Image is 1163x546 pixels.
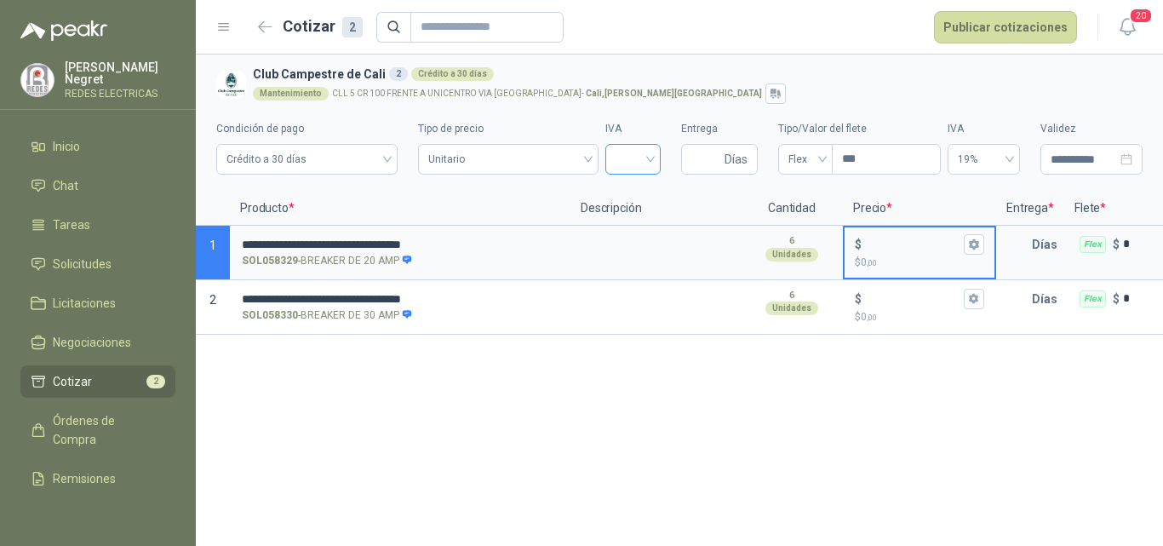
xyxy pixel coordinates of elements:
span: 19% [958,147,1010,172]
p: CLL 5 CR 100 FRENTE A UNICENTRO VIA [GEOGRAPHIC_DATA] - [332,89,762,98]
p: $ [855,309,984,325]
strong: SOL058329 [242,253,298,269]
input: SOL058329-BREAKER DE 20 AMP [242,239,559,251]
a: Licitaciones [20,287,175,319]
a: Inicio [20,130,175,163]
span: Días [725,145,748,174]
a: Solicitudes [20,248,175,280]
span: Chat [53,176,78,195]
input: $$0,00 [865,238,960,250]
div: Flex [1080,290,1106,307]
p: $ [1113,235,1120,254]
label: IVA [948,121,1020,137]
span: ,00 [867,313,877,322]
span: Negociaciones [53,333,131,352]
p: - BREAKER DE 30 AMP [242,307,413,324]
span: 20 [1129,8,1153,24]
a: Remisiones [20,463,175,495]
button: 20 [1112,12,1143,43]
a: Órdenes de Compra [20,405,175,456]
span: Inicio [53,137,80,156]
a: Chat [20,170,175,202]
span: 1 [209,239,216,252]
p: - BREAKER DE 20 AMP [242,253,413,269]
span: ,00 [867,258,877,267]
button: $$0,00 [964,289,984,309]
div: Crédito a 30 días [411,67,494,81]
p: $ [855,235,862,254]
input: SOL058330-BREAKER DE 30 AMP [242,293,559,306]
span: Órdenes de Compra [53,411,159,449]
img: Company Logo [21,64,54,96]
div: Unidades [765,302,818,315]
button: $$0,00 [964,234,984,255]
span: Solicitudes [53,255,112,273]
img: Company Logo [216,70,246,100]
label: Validez [1040,121,1143,137]
span: 2 [146,375,165,388]
span: Remisiones [53,469,116,488]
span: Licitaciones [53,294,116,313]
input: $$0,00 [865,292,960,305]
p: $ [1113,290,1120,308]
label: Entrega [681,121,758,137]
p: Entrega [996,192,1064,226]
h2: Cotizar [283,14,363,38]
span: Cotizar [53,372,92,391]
h3: Club Campestre de Cali [253,65,1136,83]
p: Descripción [570,192,741,226]
p: $ [855,290,862,308]
strong: Cali , [PERSON_NAME][GEOGRAPHIC_DATA] [586,89,762,98]
span: Tareas [53,216,90,234]
label: Tipo de precio [418,121,598,137]
label: Tipo/Valor del flete [778,121,941,137]
div: Flex [1080,236,1106,253]
span: 2 [209,293,216,307]
p: 6 [789,234,794,248]
label: Condición de pago [216,121,398,137]
span: Unitario [428,147,587,172]
p: Precio [843,192,996,226]
span: 0 [861,311,877,323]
a: Cotizar2 [20,365,175,398]
p: Cantidad [741,192,843,226]
span: 0 [861,256,877,268]
img: Logo peakr [20,20,107,41]
p: [PERSON_NAME] Negret [65,61,175,85]
div: Unidades [765,248,818,262]
span: Flex [788,147,822,172]
a: Negociaciones [20,326,175,359]
a: Tareas [20,209,175,241]
strong: SOL058330 [242,307,298,324]
p: Días [1032,227,1064,262]
p: Producto [230,192,570,226]
a: Configuración [20,502,175,534]
p: Días [1032,282,1064,316]
p: 6 [789,289,794,302]
p: $ [855,255,984,271]
div: 2 [389,67,408,81]
div: 2 [342,17,363,37]
div: Mantenimiento [253,87,329,101]
label: IVA [605,121,661,137]
p: REDES ELECTRICAS [65,89,175,99]
button: Publicar cotizaciones [934,11,1077,43]
span: Crédito a 30 días [226,147,387,172]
